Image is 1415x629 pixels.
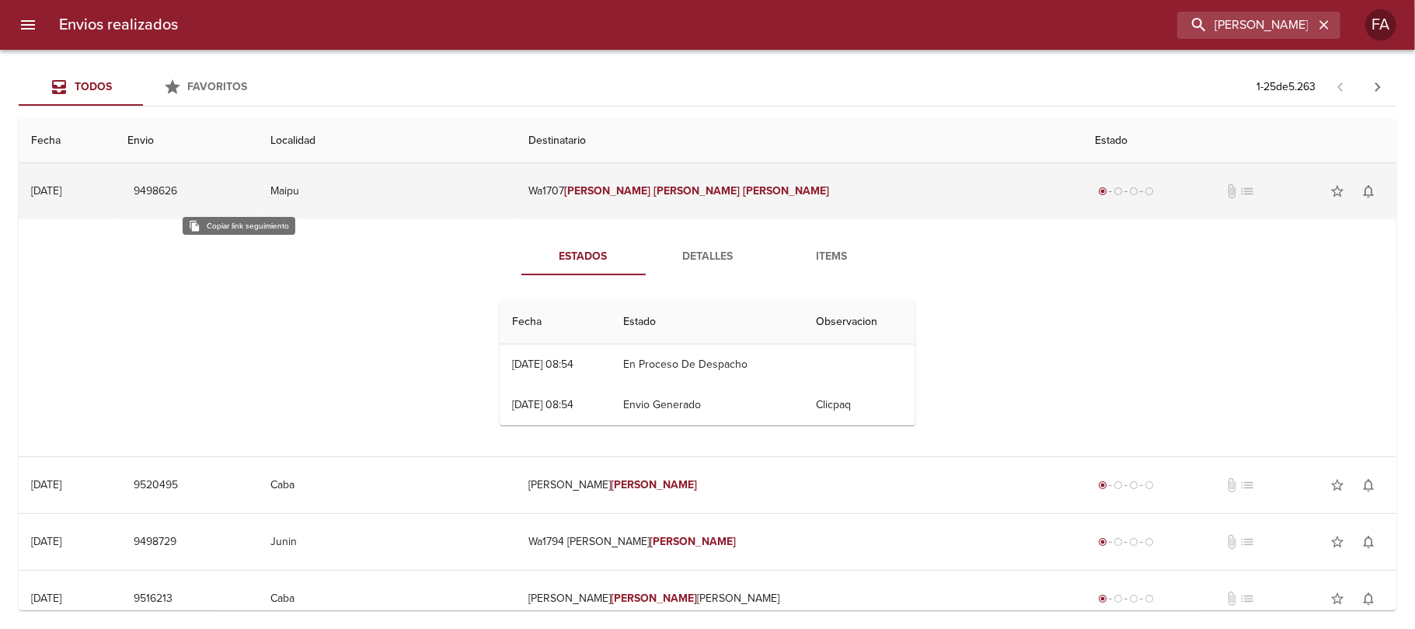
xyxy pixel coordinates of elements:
[1177,12,1314,39] input: buscar
[1322,176,1353,207] button: Agregar a favoritos
[19,119,115,163] th: Fecha
[779,247,885,267] span: Items
[516,571,1082,627] td: [PERSON_NAME] [PERSON_NAME]
[115,119,259,163] th: Envio
[31,478,61,491] div: [DATE]
[1353,526,1384,557] button: Activar notificaciones
[1361,477,1376,493] span: notifications_none
[1129,480,1138,490] span: radio_button_unchecked
[1145,480,1154,490] span: radio_button_unchecked
[1114,594,1123,603] span: radio_button_unchecked
[9,6,47,44] button: menu
[1322,79,1359,94] span: Pagina anterior
[500,300,915,425] table: Tabla de seguimiento
[1330,591,1345,606] span: star_border
[1361,534,1376,550] span: notifications_none
[1239,183,1255,199] span: No tiene pedido asociado
[1145,537,1154,547] span: radio_button_unchecked
[59,12,178,37] h6: Envios realizados
[31,535,61,548] div: [DATE]
[531,247,636,267] span: Estados
[134,182,177,201] span: 9498626
[611,300,803,344] th: Estado
[1114,537,1123,547] span: radio_button_unchecked
[134,589,173,609] span: 9516213
[258,571,516,627] td: Caba
[564,184,650,197] em: [PERSON_NAME]
[134,476,178,495] span: 9520495
[1114,480,1123,490] span: radio_button_unchecked
[1330,534,1345,550] span: star_border
[521,238,894,275] div: Tabs detalle de guia
[1322,470,1353,501] button: Agregar a favoritos
[516,457,1082,513] td: [PERSON_NAME]
[1322,583,1353,614] button: Agregar a favoritos
[1353,176,1384,207] button: Activar notificaciones
[650,535,736,548] em: [PERSON_NAME]
[1365,9,1396,40] div: Abrir información de usuario
[1098,480,1107,490] span: radio_button_checked
[188,80,248,93] span: Favoritos
[1095,534,1157,550] div: Generado
[1353,583,1384,614] button: Activar notificaciones
[1095,183,1157,199] div: Generado
[134,533,176,552] span: 9498729
[75,80,112,93] span: Todos
[1114,187,1123,196] span: radio_button_unchecked
[1098,187,1107,196] span: radio_button_checked
[1145,187,1154,196] span: radio_button_unchecked
[1239,477,1255,493] span: No tiene pedido asociado
[1145,594,1154,603] span: radio_button_unchecked
[1353,470,1384,501] button: Activar notificaciones
[655,247,761,267] span: Detalles
[804,385,915,425] td: Clicpaq
[1330,183,1345,199] span: star_border
[512,398,573,411] div: [DATE] 08:54
[516,119,1082,163] th: Destinatario
[1361,591,1376,606] span: notifications_none
[1322,526,1353,557] button: Agregar a favoritos
[1095,591,1157,606] div: Generado
[127,471,184,500] button: 9520495
[258,457,516,513] td: Caba
[258,119,516,163] th: Localidad
[1098,537,1107,547] span: radio_button_checked
[1082,119,1396,163] th: Estado
[1095,477,1157,493] div: Generado
[500,300,611,344] th: Fecha
[516,163,1082,219] td: Wa1707
[653,184,740,197] em: [PERSON_NAME]
[1361,183,1376,199] span: notifications_none
[804,300,915,344] th: Observacion
[1239,534,1255,550] span: No tiene pedido asociado
[258,514,516,570] td: Junin
[1330,477,1345,493] span: star_border
[1359,68,1396,106] span: Pagina siguiente
[611,385,803,425] td: Envio Generado
[127,177,183,206] button: 9498626
[611,592,697,605] em: [PERSON_NAME]
[611,344,803,385] td: En Proceso De Despacho
[743,184,829,197] em: [PERSON_NAME]
[31,184,61,197] div: [DATE]
[1224,591,1239,606] span: No tiene documentos adjuntos
[1256,79,1316,95] p: 1 - 25 de 5.263
[1224,477,1239,493] span: No tiene documentos adjuntos
[1129,594,1138,603] span: radio_button_unchecked
[127,585,179,613] button: 9516213
[31,592,61,605] div: [DATE]
[1239,591,1255,606] span: No tiene pedido asociado
[1129,537,1138,547] span: radio_button_unchecked
[611,478,697,491] em: [PERSON_NAME]
[1224,183,1239,199] span: No tiene documentos adjuntos
[1224,534,1239,550] span: No tiene documentos adjuntos
[512,358,573,371] div: [DATE] 08:54
[19,68,267,106] div: Tabs Envios
[127,528,183,557] button: 9498729
[1098,594,1107,603] span: radio_button_checked
[516,514,1082,570] td: Wa1794 [PERSON_NAME]
[1365,9,1396,40] div: FA
[258,163,516,219] td: Maipu
[1129,187,1138,196] span: radio_button_unchecked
